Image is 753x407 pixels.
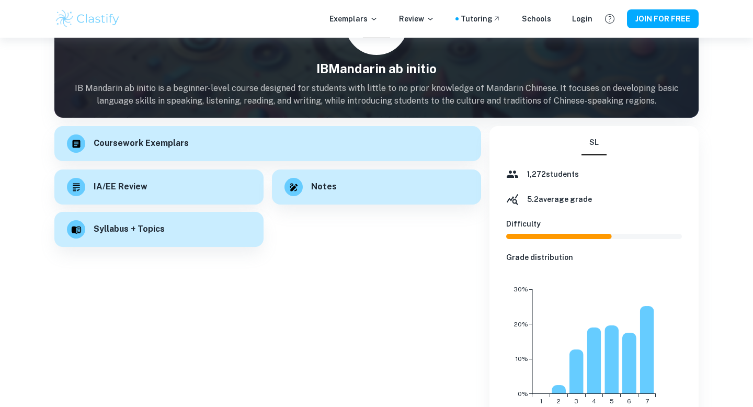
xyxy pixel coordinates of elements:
button: Help and Feedback [601,10,619,28]
button: JOIN FOR FREE [627,9,699,28]
h6: Coursework Exemplars [94,137,189,150]
a: Coursework Exemplars [54,126,481,161]
tspan: 2 [557,398,561,405]
h6: Grade distribution [506,252,682,263]
tspan: 4 [592,398,596,405]
tspan: 20% [514,321,528,328]
h4: IB Mandarin ab initio [54,59,699,78]
tspan: 30% [514,286,528,293]
a: Tutoring [461,13,501,25]
a: IA/EE Review [54,169,264,205]
a: Schools [522,13,551,25]
button: SL [581,130,607,155]
tspan: 6 [627,398,631,405]
a: Notes [272,169,481,205]
h6: Notes [311,180,337,194]
img: Clastify logo [54,8,121,29]
tspan: 3 [574,398,578,405]
tspan: 7 [645,398,649,405]
h6: 5.2 average grade [527,194,592,205]
a: Login [572,13,592,25]
h6: 1,272 students [527,168,579,180]
h6: Syllabus + Topics [94,223,165,236]
p: Exemplars [329,13,378,25]
tspan: 1 [540,398,542,405]
h6: IA/EE Review [94,180,147,194]
tspan: 0% [518,390,528,398]
h6: Difficulty [506,218,682,230]
tspan: 10% [516,355,528,363]
p: IB Mandarin ab initio is a beginner-level course designed for students with little to no prior kn... [54,82,699,107]
a: Syllabus + Topics [54,213,264,248]
tspan: 5 [610,398,614,405]
p: Review [399,13,435,25]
